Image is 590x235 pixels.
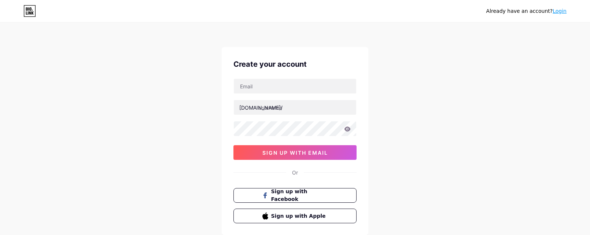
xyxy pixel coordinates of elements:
[239,104,283,111] div: [DOMAIN_NAME]/
[233,188,357,203] button: Sign up with Facebook
[233,145,357,160] button: sign up with email
[553,8,567,14] a: Login
[233,209,357,223] button: Sign up with Apple
[271,212,328,220] span: Sign up with Apple
[292,169,298,176] div: Or
[486,7,567,15] div: Already have an account?
[233,59,357,70] div: Create your account
[234,79,356,93] input: Email
[271,188,328,203] span: Sign up with Facebook
[262,150,328,156] span: sign up with email
[234,100,356,115] input: username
